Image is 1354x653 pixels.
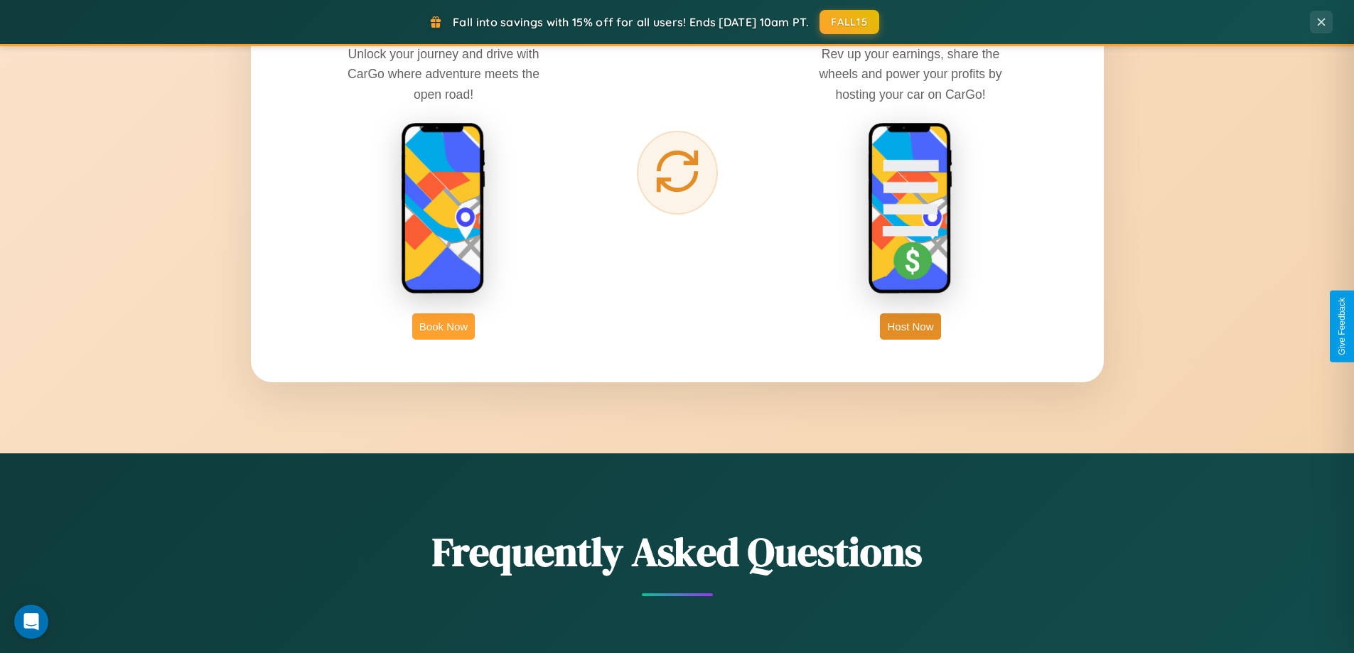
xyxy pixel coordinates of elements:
img: rent phone [401,122,486,296]
button: FALL15 [820,10,879,34]
button: Host Now [880,313,940,340]
p: Unlock your journey and drive with CarGo where adventure meets the open road! [337,44,550,104]
h2: Frequently Asked Questions [251,524,1104,579]
p: Rev up your earnings, share the wheels and power your profits by hosting your car on CarGo! [804,44,1017,104]
img: host phone [868,122,953,296]
span: Fall into savings with 15% off for all users! Ends [DATE] 10am PT. [453,15,809,29]
div: Give Feedback [1337,298,1347,355]
div: Open Intercom Messenger [14,605,48,639]
button: Book Now [412,313,475,340]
